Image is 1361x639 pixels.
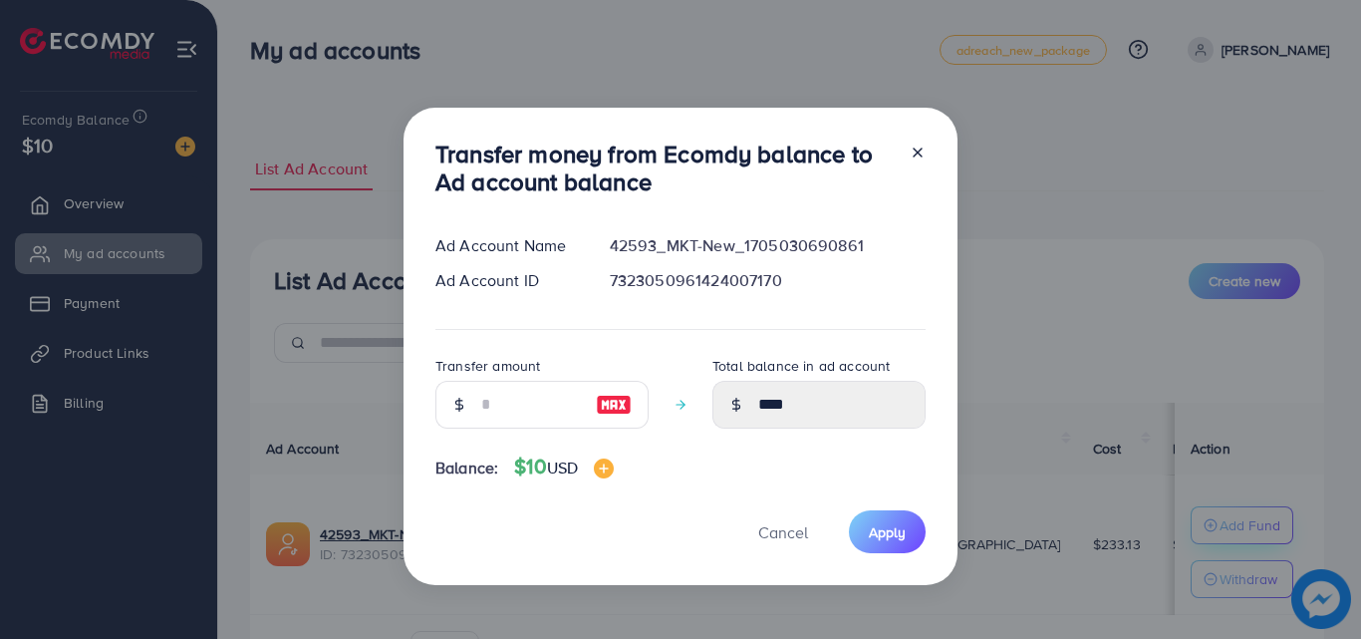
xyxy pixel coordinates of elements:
img: image [594,459,614,479]
div: Ad Account ID [419,269,594,292]
span: USD [547,457,578,479]
button: Cancel [733,510,833,553]
h4: $10 [514,455,614,479]
img: image [596,393,632,417]
span: Apply [869,522,906,542]
div: 42593_MKT-New_1705030690861 [594,234,942,257]
div: 7323050961424007170 [594,269,942,292]
span: Balance: [435,457,498,479]
h3: Transfer money from Ecomdy balance to Ad account balance [435,140,894,197]
label: Total balance in ad account [712,356,890,376]
div: Ad Account Name [419,234,594,257]
button: Apply [849,510,926,553]
span: Cancel [758,521,808,543]
label: Transfer amount [435,356,540,376]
